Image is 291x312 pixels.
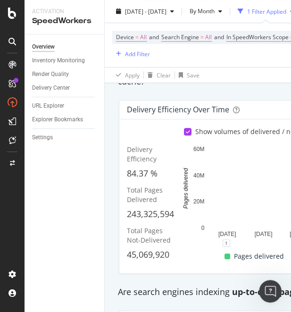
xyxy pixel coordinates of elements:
div: Delivery Center [32,83,70,93]
a: Overview [32,42,98,52]
span: = [200,33,204,41]
span: Device [116,33,134,41]
div: Inventory Monitoring [32,56,85,66]
span: = [135,33,139,41]
span: and [149,33,159,41]
text: [DATE] [218,231,236,237]
button: By Month [186,4,226,19]
button: Save [175,67,200,83]
div: Explorer Bookmarks [32,115,83,125]
text: 60M [193,146,204,152]
div: Clear [157,71,171,79]
span: Delivery Efficiency [127,145,157,163]
div: 1 Filter Applied [247,7,286,15]
a: URL Explorer [32,101,98,111]
text: [DATE] [255,231,273,237]
iframe: Intercom live chat [259,280,282,303]
div: SpeedWorkers [32,16,97,26]
a: Settings [32,133,98,143]
text: 40M [193,172,204,178]
span: All [140,31,147,44]
a: Render Quality [32,69,98,79]
div: Apply [125,71,140,79]
div: Add Filter [125,50,150,58]
div: 1 [223,239,230,247]
span: and [214,33,224,41]
div: Delivery Efficiency over time [127,105,229,114]
span: Total Pages Not-Delivered [127,226,171,245]
div: Save [187,71,200,79]
a: Inventory Monitoring [32,56,98,66]
div: Render Quality [32,69,69,79]
div: Settings [32,133,53,143]
span: 45,069,920 [127,249,169,260]
div: Activation [32,8,97,16]
button: Add Filter [112,48,150,59]
span: [DATE] - [DATE] [125,7,166,15]
span: 243,325,594 [127,208,174,219]
div: Overview [32,42,55,52]
a: Explorer Bookmarks [32,115,98,125]
div: URL Explorer [32,101,64,111]
span: 84.37 % [127,168,158,179]
span: Search Engine [161,33,199,41]
span: In SpeedWorkers Scope [226,33,289,41]
text: 0 [201,225,205,231]
a: Delivery Center [32,83,98,93]
text: 20M [193,198,204,205]
button: [DATE] - [DATE] [112,4,178,19]
span: Total Pages Delivered [127,186,163,204]
button: Clear [144,67,171,83]
span: By Month [186,7,215,15]
span: Pages delivered [234,251,284,262]
button: Apply [112,67,140,83]
text: Pages delivered [183,168,189,208]
span: All [205,31,212,44]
